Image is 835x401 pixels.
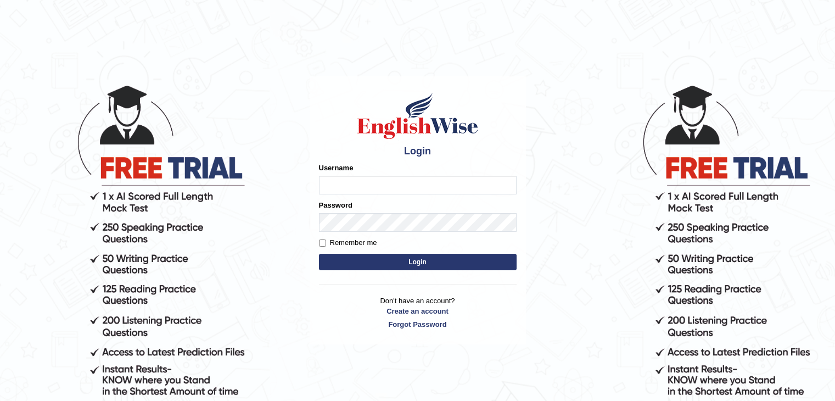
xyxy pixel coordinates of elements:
[319,237,377,248] label: Remember me
[319,146,517,157] h4: Login
[319,200,352,210] label: Password
[319,163,354,173] label: Username
[319,306,517,316] a: Create an account
[319,319,517,330] a: Forgot Password
[355,91,480,141] img: Logo of English Wise sign in for intelligent practice with AI
[319,296,517,330] p: Don't have an account?
[319,254,517,270] button: Login
[319,240,326,247] input: Remember me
